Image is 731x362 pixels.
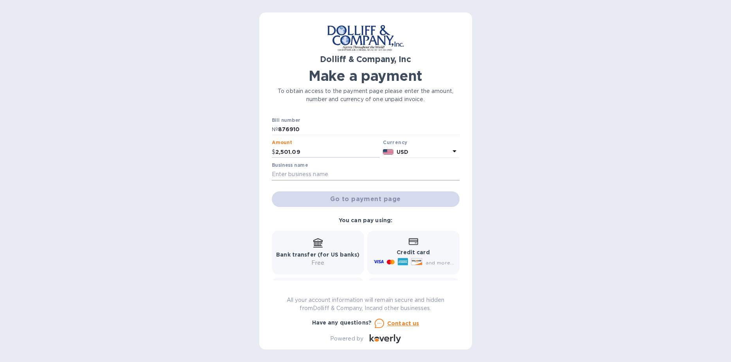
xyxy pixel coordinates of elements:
p: To obtain access to the payment page please enter the amount, number and currency of one unpaid i... [272,87,460,103]
input: Enter bill number [278,124,460,136]
span: and more... [426,260,454,266]
b: USD [397,149,408,155]
b: You can pay using: [339,217,392,223]
p: Free [276,259,359,267]
img: USD [383,149,393,155]
u: Contact us [387,320,419,326]
b: Credit card [397,249,429,255]
b: Have any questions? [312,319,372,326]
p: $ [272,148,275,156]
b: Currency [383,139,407,145]
p: № [272,125,278,134]
input: Enter business name [272,169,460,180]
input: 0.00 [275,146,380,158]
h1: Make a payment [272,68,460,84]
p: All your account information will remain secure and hidden from Dolliff & Company, Inc and other ... [272,296,460,312]
p: Powered by [330,335,363,343]
label: Amount [272,141,292,145]
b: Dolliff & Company, Inc [320,54,411,64]
label: Bill number [272,118,300,123]
b: Bank transfer (for US banks) [276,251,359,258]
label: Business name [272,163,308,168]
